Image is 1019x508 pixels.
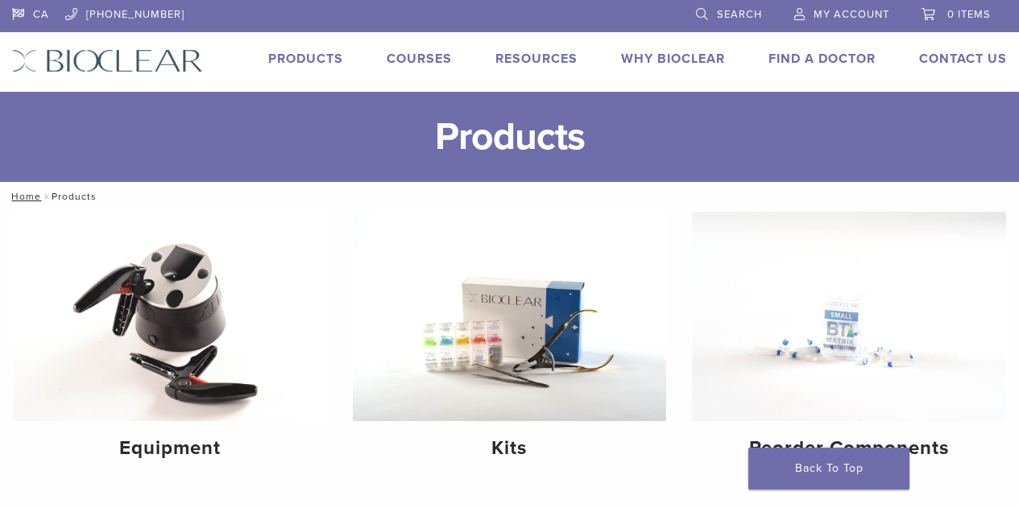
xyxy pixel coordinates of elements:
a: Contact Us [919,51,1007,67]
a: Reorder Components [692,212,1006,473]
a: Back To Top [748,448,909,489]
span: / [41,192,52,200]
a: Equipment [13,212,327,473]
img: Reorder Components [692,212,1006,421]
img: Bioclear [12,49,203,72]
img: Equipment [13,212,327,421]
span: Search [717,8,762,21]
a: Find A Doctor [768,51,876,67]
span: My Account [814,8,889,21]
a: Why Bioclear [621,51,725,67]
h4: Reorder Components [705,434,993,463]
img: Kits [353,212,667,421]
span: 0 items [947,8,991,21]
a: Home [6,191,41,202]
h4: Kits [366,434,654,463]
h4: Equipment [26,434,314,463]
a: Products [268,51,343,67]
a: Resources [495,51,578,67]
a: Kits [353,212,667,473]
a: Courses [387,51,452,67]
